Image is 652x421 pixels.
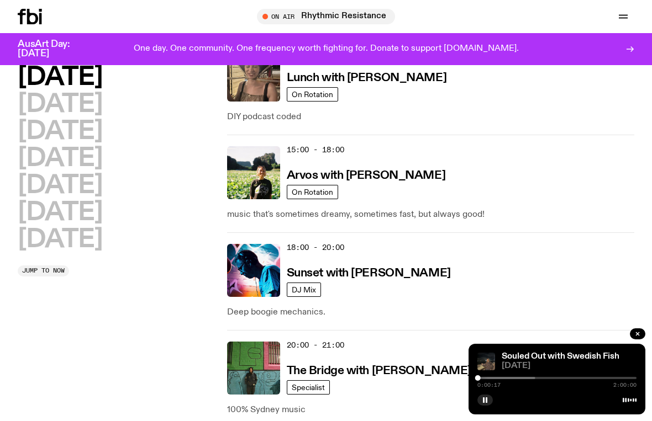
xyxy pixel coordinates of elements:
[18,92,102,117] button: [DATE]
[257,9,395,24] button: On AirRhythmic Resistance
[18,40,88,58] h3: AusArt Day: [DATE]
[287,365,471,377] h3: The Bridge with [PERSON_NAME]
[18,119,102,144] button: [DATE]
[287,170,445,182] h3: Arvos with [PERSON_NAME]
[18,146,102,171] button: [DATE]
[287,268,451,279] h3: Sunset with [PERSON_NAME]
[227,110,634,124] p: DIY podcast coded
[287,70,446,84] a: Lunch with [PERSON_NAME]
[18,200,102,225] button: [DATE]
[227,208,634,221] p: music that's sometimes dreamy, sometimes fast, but always good!
[287,380,330,395] a: Specialist
[287,145,344,155] span: 15:00 - 18:00
[287,168,445,182] a: Arvos with [PERSON_NAME]
[287,340,344,350] span: 20:00 - 21:00
[292,383,325,391] span: Specialist
[502,362,637,370] span: [DATE]
[292,188,333,196] span: On Rotation
[18,65,102,90] button: [DATE]
[287,283,321,297] a: DJ Mix
[227,342,280,395] img: Amelia Sparke is wearing a black hoodie and pants, leaning against a blue, green and pink wall wi...
[292,285,316,294] span: DJ Mix
[287,363,471,377] a: The Bridge with [PERSON_NAME]
[287,265,451,279] a: Sunset with [PERSON_NAME]
[477,353,495,370] img: Izzy Page stands above looking down at Opera Bar. She poses in front of the Harbour Bridge in the...
[227,146,280,199] img: Bri is smiling and wearing a black t-shirt. She is standing in front of a lush, green field. Ther...
[287,72,446,84] h3: Lunch with [PERSON_NAME]
[287,185,338,199] a: On Rotation
[227,306,634,319] p: Deep boogie mechanics.
[477,382,501,388] span: 0:00:17
[292,90,333,98] span: On Rotation
[502,352,619,361] a: Souled Out with Swedish Fish
[227,244,280,297] img: Simon Caldwell stands side on, looking downwards. He has headphones on. Behind him is a brightly ...
[134,44,519,54] p: One day. One community. One frequency worth fighting for. Donate to support [DOMAIN_NAME].
[287,87,338,102] a: On Rotation
[18,173,102,198] button: [DATE]
[227,403,634,417] p: 100% Sydney music
[613,382,637,388] span: 2:00:00
[22,268,65,274] span: Jump to now
[18,227,102,252] button: [DATE]
[18,265,69,276] button: Jump to now
[287,242,344,253] span: 18:00 - 20:00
